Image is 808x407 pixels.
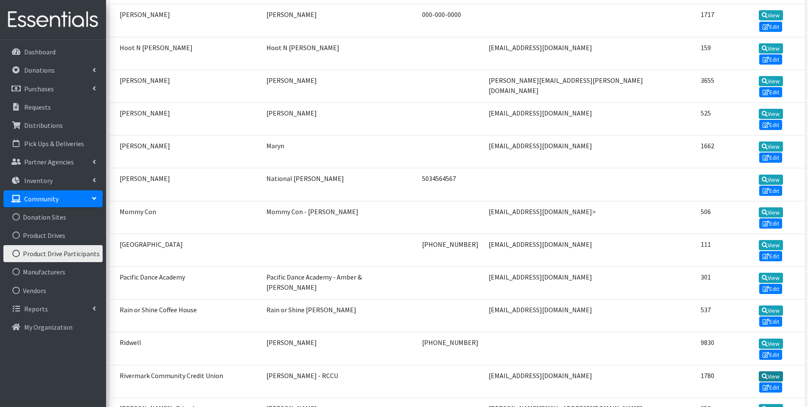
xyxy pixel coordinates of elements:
a: View [759,273,783,283]
a: Edit [759,284,782,294]
td: Mommy Con - [PERSON_NAME] [261,201,417,234]
p: Dashboard [24,48,56,56]
a: Edit [759,120,782,130]
a: Distributions [3,117,103,134]
a: Product Drives [3,227,103,244]
td: [PERSON_NAME] [261,70,417,102]
td: [PHONE_NUMBER] [417,234,484,266]
a: View [759,43,783,54]
td: National [PERSON_NAME] [261,168,417,201]
a: Inventory [3,172,103,189]
a: Requests [3,99,103,116]
a: View [759,10,783,20]
a: Edit [759,317,782,327]
a: View [759,339,783,349]
a: View [759,175,783,185]
a: Edit [759,54,782,65]
td: 5034564567 [417,168,484,201]
p: Reports [24,305,48,313]
td: [EMAIL_ADDRESS][DOMAIN_NAME] [484,102,696,135]
td: Maryn [261,136,417,168]
td: Hoot N [PERSON_NAME] [109,37,261,70]
td: [PERSON_NAME] [109,70,261,102]
td: [PERSON_NAME] - RCCU [261,365,417,398]
td: 1717 [696,4,742,37]
a: Donation Sites [3,209,103,226]
td: Pacific Dance Academy [109,267,261,300]
td: 9830 [696,332,742,365]
a: Edit [759,350,782,360]
a: Pick Ups & Deliveries [3,135,103,152]
a: View [759,371,783,382]
a: Donations [3,62,103,79]
td: [PERSON_NAME] [261,332,417,365]
a: Partner Agencies [3,153,103,170]
a: View [759,141,783,152]
td: [PERSON_NAME] [261,102,417,135]
td: [EMAIL_ADDRESS][DOMAIN_NAME] [484,365,696,398]
a: Product Drive Participants [3,245,103,262]
td: [PERSON_NAME][EMAIL_ADDRESS][PERSON_NAME][DOMAIN_NAME] [484,70,696,102]
a: Purchases [3,80,103,97]
a: Community [3,190,103,207]
td: [PERSON_NAME] [109,136,261,168]
td: [PHONE_NUMBER] [417,332,484,365]
td: 506 [696,201,742,234]
p: Donations [24,66,55,74]
a: Edit [759,382,782,393]
a: Dashboard [3,43,103,60]
a: My Organization [3,319,103,336]
td: [EMAIL_ADDRESS][DOMAIN_NAME] [484,37,696,70]
a: View [759,76,783,86]
td: Ridwell [109,332,261,365]
td: 111 [696,234,742,266]
td: [EMAIL_ADDRESS][DOMAIN_NAME] [484,267,696,300]
p: Purchases [24,85,54,93]
td: Rain or Shine Coffee House [109,300,261,332]
a: View [759,240,783,250]
td: Rivermark Community Credit Union [109,365,261,398]
td: [PERSON_NAME] [261,4,417,37]
td: 159 [696,37,742,70]
a: Edit [759,22,782,32]
td: 1662 [696,136,742,168]
td: Rain or Shine [PERSON_NAME] [261,300,417,332]
a: Edit [759,251,782,261]
td: [PERSON_NAME] [109,102,261,135]
td: [EMAIL_ADDRESS][DOMAIN_NAME] [484,234,696,266]
td: [GEOGRAPHIC_DATA] [109,234,261,266]
td: 525 [696,102,742,135]
a: Edit [759,186,782,196]
p: Partner Agencies [24,158,74,166]
a: Manufacturers [3,263,103,280]
a: Edit [759,153,782,163]
p: My Organization [24,323,73,331]
a: Reports [3,300,103,317]
td: 301 [696,267,742,300]
a: View [759,207,783,218]
td: [EMAIL_ADDRESS][DOMAIN_NAME] [484,136,696,168]
a: Edit [759,218,782,229]
p: Distributions [24,121,63,130]
td: [PERSON_NAME] [109,168,261,201]
p: Community [24,195,59,203]
td: 1780 [696,365,742,398]
a: Vendors [3,282,103,299]
td: Mommy Con [109,201,261,234]
td: 3655 [696,70,742,102]
td: [PERSON_NAME] [109,4,261,37]
td: [EMAIL_ADDRESS][DOMAIN_NAME] [484,300,696,332]
td: Pacific Dance Academy - Amber & [PERSON_NAME] [261,267,417,300]
a: View [759,109,783,119]
td: 000-000-0000 [417,4,484,37]
a: Edit [759,87,782,97]
p: Inventory [24,176,53,185]
img: HumanEssentials [3,6,103,34]
td: Hoot N [PERSON_NAME] [261,37,417,70]
a: View [759,305,783,316]
p: Requests [24,103,51,111]
td: 537 [696,300,742,332]
p: Pick Ups & Deliveries [24,139,84,148]
td: [EMAIL_ADDRESS][DOMAIN_NAME]> [484,201,696,234]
